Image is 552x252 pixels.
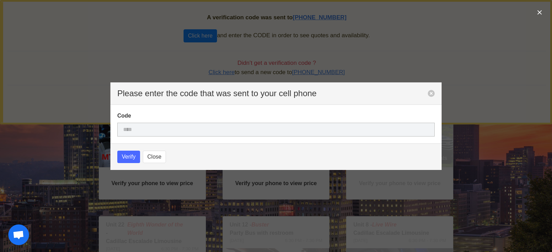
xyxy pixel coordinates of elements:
[122,153,136,161] span: Verify
[117,151,140,163] button: Verify
[143,151,166,163] button: Close
[147,153,161,161] span: Close
[117,89,428,98] p: Please enter the code that was sent to your cell phone
[8,224,29,245] div: Open chat
[117,112,435,120] label: Code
